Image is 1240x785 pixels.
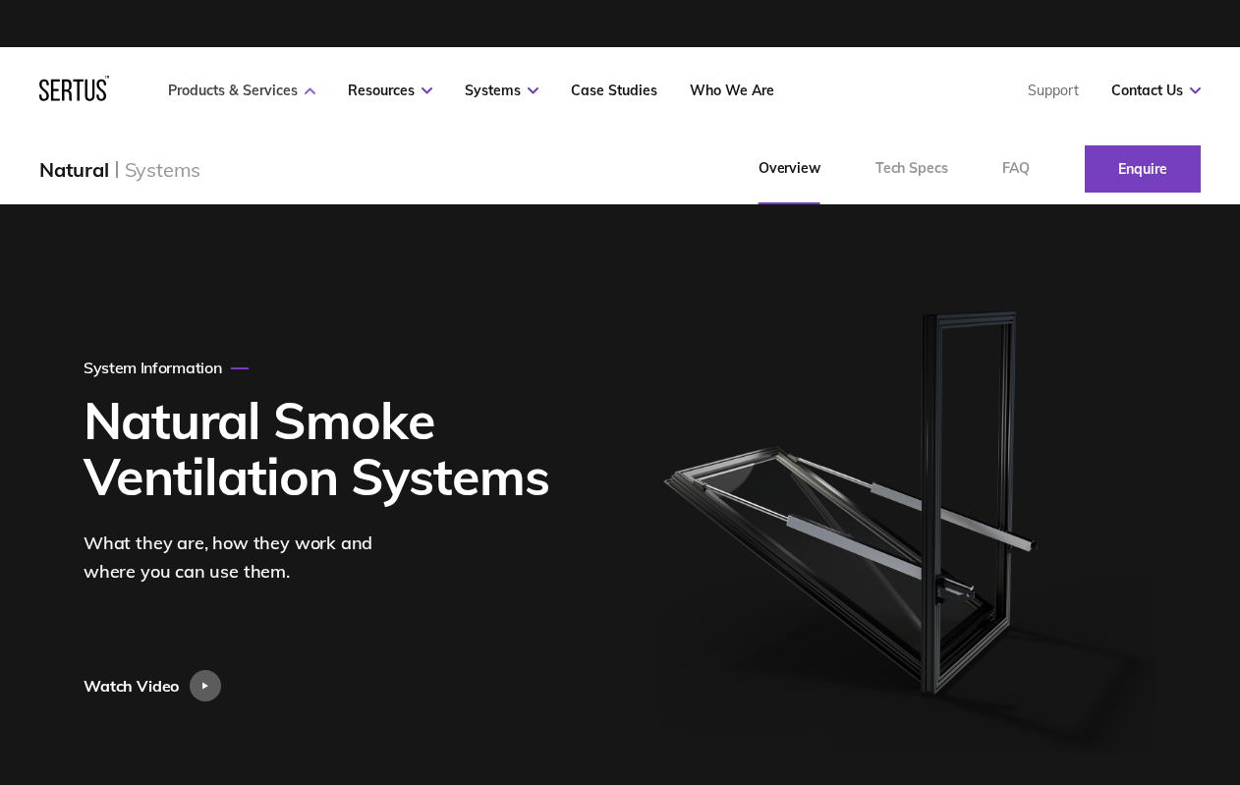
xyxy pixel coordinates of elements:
div: What they are, how they work and where you can use them. [84,530,408,587]
div: Natural [39,157,109,182]
a: Products & Services [168,82,315,99]
div: System Information [84,358,249,377]
a: Contact Us [1111,82,1201,99]
a: Case Studies [571,82,657,99]
a: Support [1028,82,1079,99]
div: Systems [125,157,201,182]
div: Watch Video [84,670,179,701]
a: FAQ [975,134,1057,204]
a: Who We Are [690,82,774,99]
a: Enquire [1085,145,1201,193]
a: Resources [348,82,432,99]
h1: Natural Smoke Ventilation Systems [84,392,567,504]
a: Tech Specs [848,134,976,204]
a: Systems [465,82,538,99]
iframe: Chat Widget [886,557,1240,785]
